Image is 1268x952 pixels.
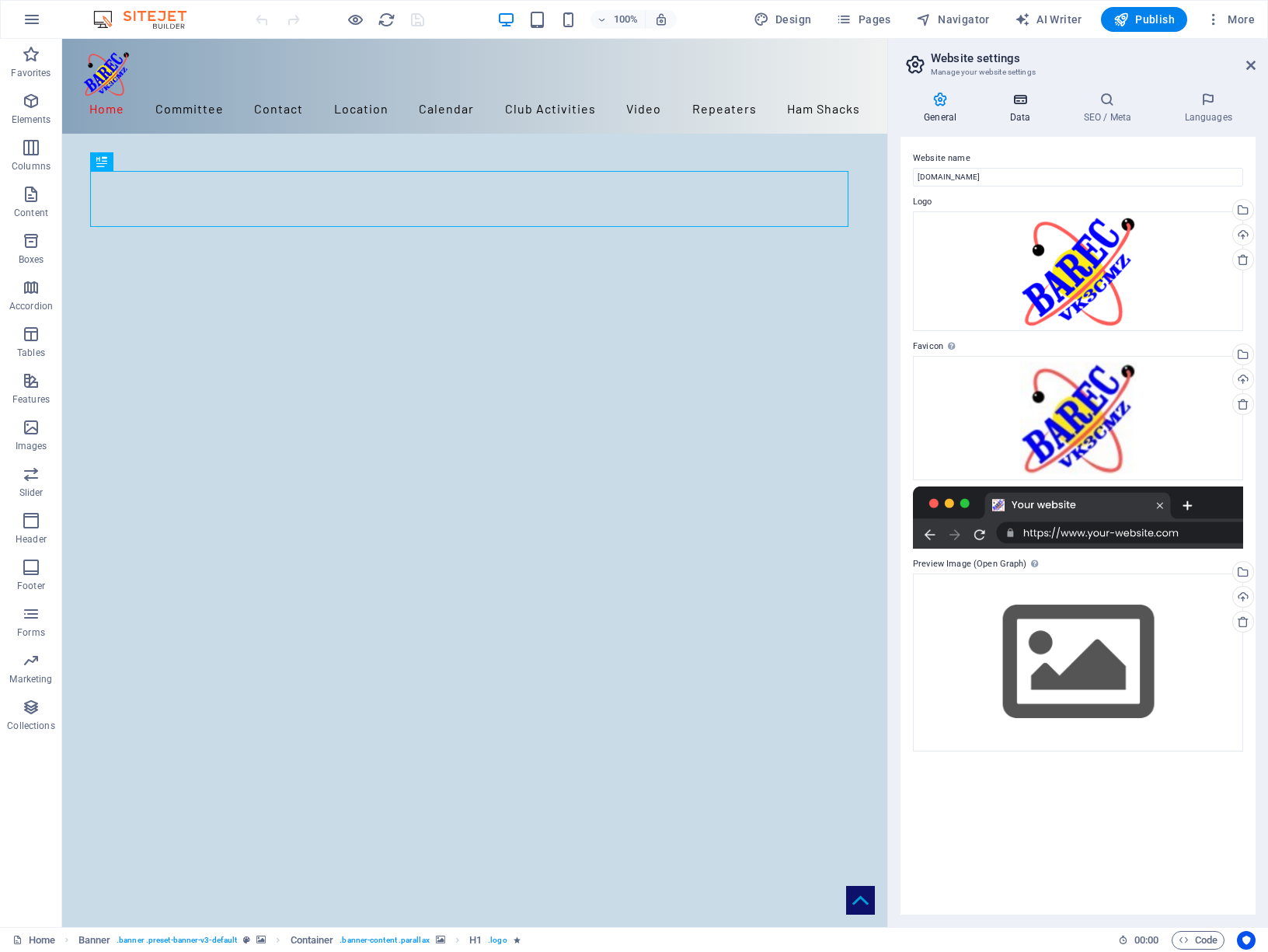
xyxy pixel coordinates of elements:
[1206,12,1255,27] span: More
[1161,92,1256,124] h4: Languages
[291,931,334,950] span: Click to select. Double-click to edit
[1060,92,1161,124] h4: SEO / Meta
[913,168,1243,187] input: Name...
[12,113,51,126] p: Elements
[913,555,1243,574] label: Preview Image (Open Graph)
[986,92,1060,124] h4: Data
[1008,7,1089,32] button: AI Writer
[117,931,237,950] span: . banner .preset-banner-v3-default
[12,393,50,406] p: Features
[910,7,996,32] button: Navigator
[1237,931,1256,950] button: Usercentrics
[931,65,1224,79] h3: Manage your website settings
[19,253,44,266] p: Boxes
[17,626,45,639] p: Forms
[488,931,507,950] span: . logo
[7,720,54,732] p: Collections
[913,193,1243,211] label: Logo
[913,356,1243,480] div: Logo_BAREC_Small-gy72XzJTk7JJUqTQhjOIjw-9kDax4PPYpBqPp12jhodXA.png
[830,7,897,32] button: Pages
[12,931,55,950] a: Click to cancel selection. Double-click to open Pages
[913,149,1243,168] label: Website name
[9,673,52,685] p: Marketing
[1118,931,1159,950] h6: Session time
[1200,7,1261,32] button: More
[436,936,445,944] i: This element contains a background
[11,67,51,79] p: Favorites
[17,580,45,592] p: Footer
[836,12,890,27] span: Pages
[514,936,521,944] i: Element contains an animation
[1179,931,1217,950] span: Code
[9,300,53,312] p: Accordion
[916,12,990,27] span: Navigator
[12,160,51,173] p: Columns
[913,574,1243,751] div: Select files from the file manager, stock photos, or upload file(s)
[17,347,45,359] p: Tables
[913,211,1243,331] div: Logo_BAREC-Transparent-doisxNmPe75UDOZuxfgNLQ.png
[14,207,48,219] p: Content
[1101,7,1187,32] button: Publish
[62,39,887,927] iframe: To enrich screen reader interactions, please activate Accessibility in Grammarly extension settings
[469,931,482,950] span: Click to select. Double-click to edit
[1134,931,1158,950] span: 00 00
[340,931,429,950] span: . banner-content .parallax
[931,51,1256,65] h2: Website settings
[78,931,521,950] nav: breadcrumb
[900,92,986,124] h4: General
[913,337,1243,356] label: Favicon
[1015,12,1082,27] span: AI Writer
[1172,931,1224,950] button: Code
[19,486,44,499] p: Slider
[1145,934,1148,946] span: :
[16,533,47,546] p: Header
[78,931,111,950] span: Click to select. Double-click to edit
[1113,12,1175,27] span: Publish
[16,440,47,452] p: Images
[256,936,266,944] i: This element contains a background
[243,936,250,944] i: This element is a customizable preset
